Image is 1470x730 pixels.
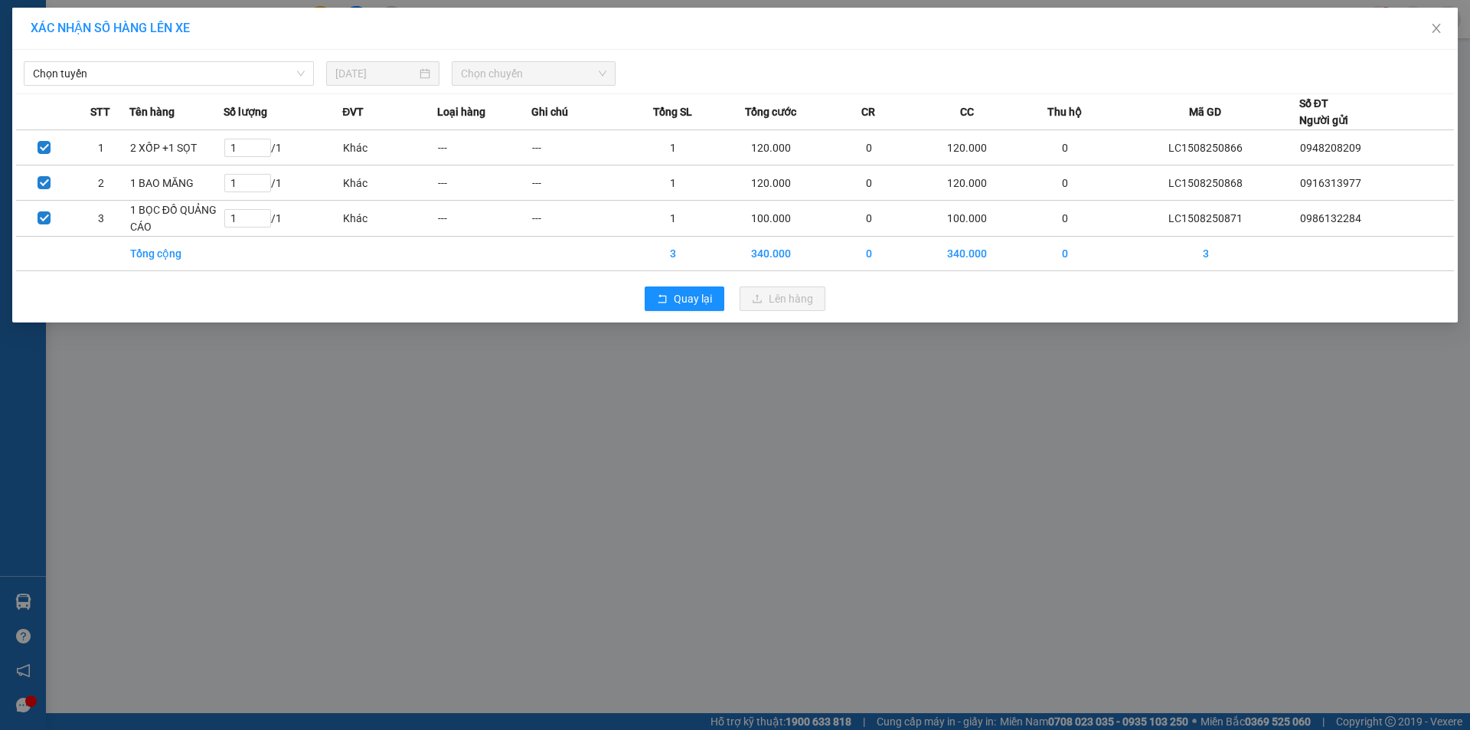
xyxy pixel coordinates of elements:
[437,130,531,165] td: ---
[657,293,668,306] span: rollback
[531,165,626,201] td: ---
[342,130,436,165] td: Khác
[14,103,147,143] span: Gửi hàng Hạ Long: Hotline:
[342,201,436,237] td: Khác
[1112,201,1299,237] td: LC1508250871
[73,165,129,201] td: 2
[720,201,822,237] td: 100.000
[224,165,342,201] td: / 1
[720,165,822,201] td: 120.000
[531,130,626,165] td: ---
[224,130,342,165] td: / 1
[1018,237,1112,271] td: 0
[645,286,724,311] button: rollbackQuay lại
[674,290,712,307] span: Quay lại
[129,103,175,120] span: Tên hàng
[7,44,154,99] span: Gửi hàng [GEOGRAPHIC_DATA]: Hotline:
[720,130,822,165] td: 120.000
[335,65,416,82] input: 15/08/2025
[720,237,822,271] td: 340.000
[1018,130,1112,165] td: 0
[626,201,720,237] td: 1
[32,72,153,99] strong: 0888 827 827 - 0848 827 827
[626,130,720,165] td: 1
[1189,103,1221,120] span: Mã GD
[1430,22,1442,34] span: close
[1018,201,1112,237] td: 0
[740,286,825,311] button: uploadLên hàng
[8,58,154,85] strong: 024 3236 3236 -
[224,103,267,120] span: Số lượng
[960,103,974,120] span: CC
[822,165,916,201] td: 0
[73,201,129,237] td: 3
[342,165,436,201] td: Khác
[1299,95,1348,129] div: Số ĐT Người gửi
[745,103,796,120] span: Tổng cước
[16,8,144,41] strong: Công ty TNHH Phúc Xuyên
[1300,212,1361,224] span: 0986132284
[916,165,1018,201] td: 120.000
[626,165,720,201] td: 1
[861,103,875,120] span: CR
[531,201,626,237] td: ---
[461,62,606,85] span: Chọn chuyến
[342,103,364,120] span: ĐVT
[33,62,305,85] span: Chọn tuyến
[129,165,224,201] td: 1 BAO MĂNG
[822,201,916,237] td: 0
[822,237,916,271] td: 0
[916,201,1018,237] td: 100.000
[822,130,916,165] td: 0
[129,130,224,165] td: 2 XỐP +1 SỌT
[437,103,485,120] span: Loại hàng
[653,103,692,120] span: Tổng SL
[1047,103,1082,120] span: Thu hộ
[129,237,224,271] td: Tổng cộng
[1018,165,1112,201] td: 0
[1300,142,1361,154] span: 0948208209
[916,130,1018,165] td: 120.000
[1300,177,1361,189] span: 0916313977
[129,201,224,237] td: 1 BỌC ĐỒ QUẢNG CÁO
[31,21,190,35] span: XÁC NHẬN SỐ HÀNG LÊN XE
[437,201,531,237] td: ---
[1112,165,1299,201] td: LC1508250868
[531,103,568,120] span: Ghi chú
[224,201,342,237] td: / 1
[90,103,110,120] span: STT
[73,130,129,165] td: 1
[916,237,1018,271] td: 340.000
[437,165,531,201] td: ---
[1112,237,1299,271] td: 3
[1112,130,1299,165] td: LC1508250866
[1415,8,1458,51] button: Close
[626,237,720,271] td: 3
